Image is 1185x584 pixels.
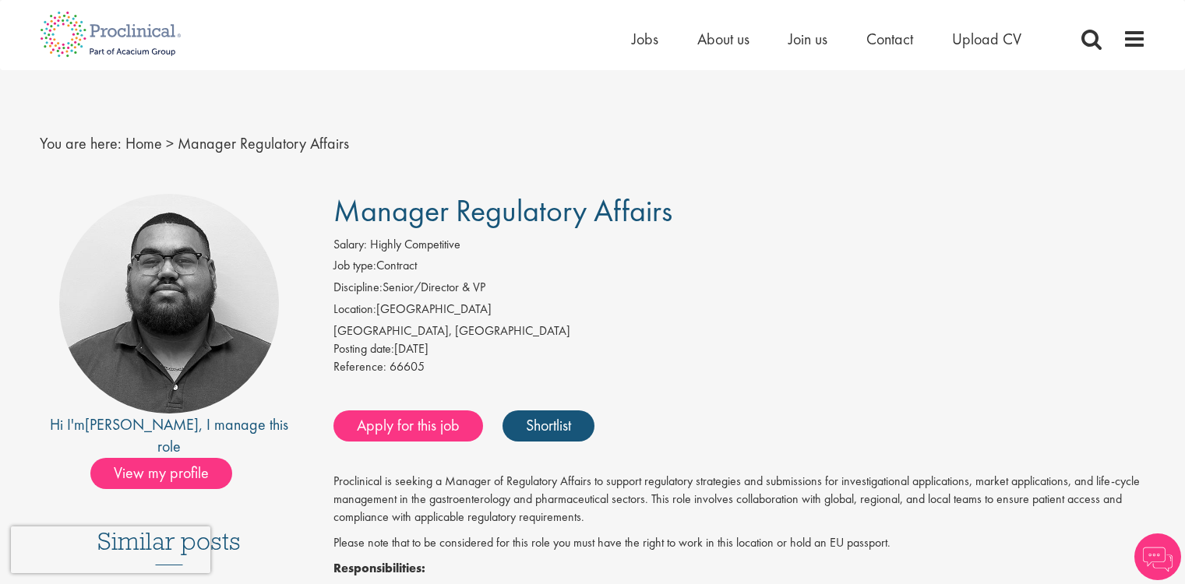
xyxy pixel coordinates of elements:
label: Reference: [333,358,386,376]
span: Highly Competitive [370,236,460,252]
span: > [166,133,174,153]
a: Join us [788,29,827,49]
a: About us [697,29,749,49]
div: [GEOGRAPHIC_DATA], [GEOGRAPHIC_DATA] [333,322,1146,340]
span: Posting date: [333,340,394,357]
img: Chatbot [1134,533,1181,580]
a: breadcrumb link [125,133,162,153]
a: Shortlist [503,410,594,442]
a: View my profile [90,461,248,481]
span: Manager Regulatory Affairs [333,191,672,230]
strong: Responsibilities: [333,560,425,576]
span: View my profile [90,458,232,489]
a: Jobs [632,29,658,49]
li: Senior/Director & VP [333,279,1146,301]
span: 66605 [390,358,425,375]
label: Location: [333,301,376,318]
div: Hi I'm , I manage this role [40,413,299,458]
li: [GEOGRAPHIC_DATA] [333,301,1146,322]
label: Discipline: [333,279,383,297]
a: [PERSON_NAME] [85,414,199,434]
li: Contract [333,257,1146,279]
a: Contact [866,29,913,49]
p: Please note that to be considered for this role you must have the right to work in this location ... [333,534,1146,552]
span: Manager Regulatory Affairs [178,133,349,153]
label: Salary: [333,236,367,254]
label: Job type: [333,257,376,275]
span: You are here: [40,133,122,153]
iframe: reCAPTCHA [11,526,210,573]
a: Upload CV [952,29,1021,49]
div: [DATE] [333,340,1146,358]
img: imeage of recruiter Ashley Bennett [59,194,279,413]
a: Apply for this job [333,410,483,442]
p: Proclinical is seeking a Manager of Regulatory Affairs to support regulatory strategies and submi... [333,473,1146,526]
